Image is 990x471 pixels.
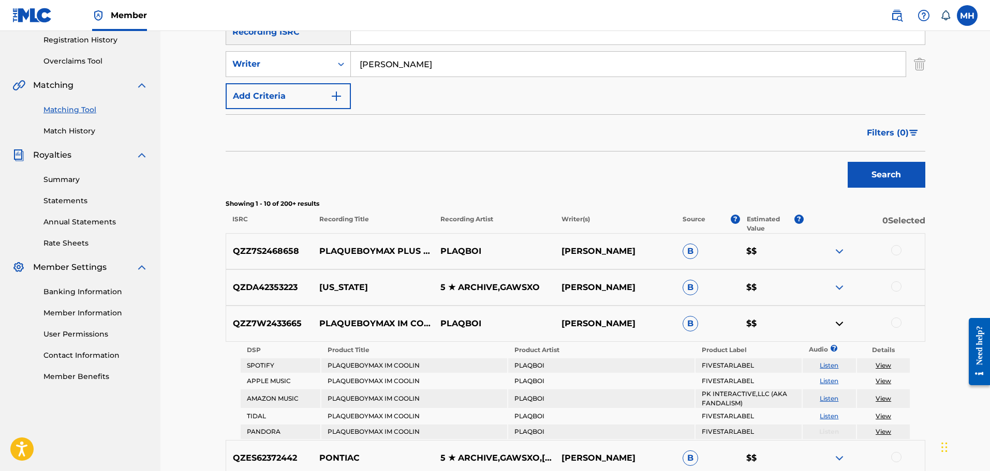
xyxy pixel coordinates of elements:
[241,409,320,423] td: TIDAL
[740,452,804,464] p: $$
[876,377,891,385] a: View
[833,452,846,464] img: expand
[834,345,834,352] span: ?
[696,389,802,408] td: PK INTERACTIVE,LLC (AKA FANDALISM)
[555,281,676,294] p: [PERSON_NAME]
[876,412,891,420] a: View
[226,215,313,233] p: ISRC
[938,421,990,471] iframe: Chat Widget
[820,394,838,402] a: Listen
[696,343,802,357] th: Product Label
[747,215,794,233] p: Estimated Value
[508,343,694,357] th: Product Artist
[312,215,433,233] p: Recording Title
[43,35,148,45] a: Registration History
[43,329,148,340] a: User Permissions
[226,281,313,294] p: QZDA42353223
[913,5,934,26] div: Help
[33,261,107,274] span: Member Settings
[683,450,698,466] span: B
[434,245,555,257] p: PLAQBOI
[555,452,676,464] p: [PERSON_NAME]
[740,245,804,257] p: $$
[804,215,925,233] p: 0 Selected
[848,162,925,188] button: Search
[226,199,925,208] p: Showing 1 - 10 of 200+ results
[136,261,148,274] img: expand
[683,280,698,295] span: B
[330,90,343,102] img: 9d2ae6d4665cec9f34b9.svg
[914,51,925,77] img: Delete Criterion
[43,195,148,206] a: Statements
[683,316,698,331] span: B
[857,343,910,357] th: Details
[940,10,951,21] div: Notifications
[12,8,52,23] img: MLC Logo
[232,58,326,70] div: Writer
[12,149,25,161] img: Royalties
[321,374,507,388] td: PLAQUEBOYMAX IM COOLIN
[226,317,313,330] p: QZZ7W2433665
[92,9,105,22] img: Top Rightsholder
[33,79,73,92] span: Matching
[43,350,148,361] a: Contact Information
[43,217,148,227] a: Annual Statements
[696,424,802,439] td: FIVESTARLABEL
[313,281,434,294] p: [US_STATE]
[696,358,802,373] td: FIVESTARLABEL
[136,79,148,92] img: expand
[909,130,918,136] img: filter
[43,308,148,318] a: Member Information
[876,361,891,369] a: View
[321,358,507,373] td: PLAQUEBOYMAX IM COOLIN
[226,245,313,257] p: QZZ7S2468658
[33,149,71,161] span: Royalties
[321,343,507,357] th: Product Title
[833,317,846,330] img: contract
[508,374,694,388] td: PLAQBOI
[43,174,148,185] a: Summary
[43,371,148,382] a: Member Benefits
[241,389,320,408] td: AMAZON MUSIC
[867,127,909,139] span: Filters ( 0 )
[434,215,555,233] p: Recording Artist
[740,281,804,294] p: $$
[111,9,147,21] span: Member
[961,310,990,393] iframe: Resource Center
[861,120,925,146] button: Filters (0)
[876,394,891,402] a: View
[313,317,434,330] p: PLAQUEBOYMAX IM COOLIN
[508,358,694,373] td: PLAQBOI
[43,126,148,136] a: Match History
[43,104,148,115] a: Matching Tool
[731,215,740,224] span: ?
[313,452,434,464] p: PONTIAC
[891,9,903,22] img: search
[876,428,891,435] a: View
[508,409,694,423] td: PLAQBOI
[313,245,434,257] p: PLAQUEBOYMAX PLUS SIZE BAGS/BIG BOY DRACO
[43,286,148,297] a: Banking Information
[226,83,351,109] button: Add Criteria
[43,238,148,249] a: Rate Sheets
[43,56,148,67] a: Overclaims Tool
[241,358,320,373] td: SPOTIFY
[434,281,555,294] p: 5 ★ ARCHIVE,GAWSXO
[886,5,907,26] a: Public Search
[740,317,804,330] p: $$
[12,261,25,274] img: Member Settings
[803,345,815,354] p: Audio
[555,215,676,233] p: Writer(s)
[321,409,507,423] td: PLAQUEBOYMAX IM COOLIN
[226,452,313,464] p: QZES62372442
[508,389,694,408] td: PLAQBOI
[241,374,320,388] td: APPLE MUSIC
[833,245,846,257] img: expand
[941,432,948,463] div: Drag
[794,215,804,224] span: ?
[555,317,676,330] p: [PERSON_NAME]
[820,412,838,420] a: Listen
